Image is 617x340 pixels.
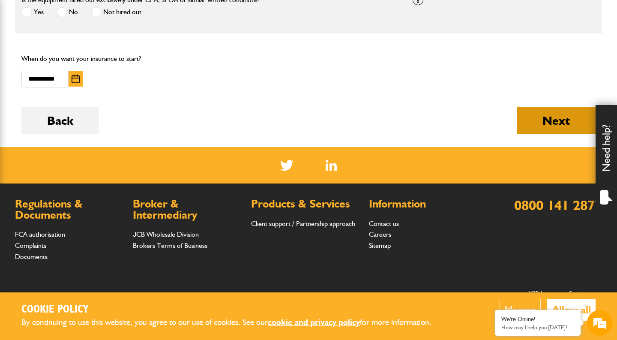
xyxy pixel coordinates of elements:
a: JCB Wholesale Division [133,230,199,238]
a: Documents [15,253,48,261]
a: Brokers Terms of Business [133,241,207,250]
a: cookie and privacy policy [268,317,360,327]
h2: Products & Services [251,199,360,210]
img: Twitter [280,160,294,171]
a: FCA authorisation [15,230,65,238]
h2: Regulations & Documents [15,199,124,220]
a: Sitemap [369,241,391,250]
p: When do you want your insurance to start? [21,53,204,64]
div: Need help? [596,105,617,212]
a: Client support / Partnership approach [251,220,355,228]
p: How may I help you today? [501,324,574,331]
div: We're Online! [501,316,574,323]
h2: Broker & Intermediary [133,199,242,220]
label: No [57,7,78,18]
a: Careers [369,230,391,238]
h2: Information [369,199,478,210]
a: 0800 141 2877 [514,197,602,214]
a: Contact us [369,220,399,228]
p: By continuing to use this website, you agree to our use of cookies. See our for more information. [21,316,446,329]
h2: Cookie Policy [21,303,446,316]
label: Not hired out [91,7,141,18]
a: Complaints [15,241,46,250]
a: LinkedIn [326,160,337,171]
button: Back [21,107,99,134]
img: Linked In [326,160,337,171]
img: Choose date [72,75,80,83]
button: Allow all [547,299,596,321]
label: Yes [21,7,44,18]
button: Manage [500,299,541,321]
button: Next [517,107,596,134]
